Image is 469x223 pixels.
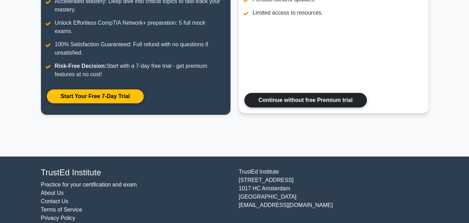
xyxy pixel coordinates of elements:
a: About Us [41,190,64,196]
a: Start Your Free 7-Day Trial [47,89,144,104]
div: TrustEd Institute [STREET_ADDRESS] 1017 HC Amsterdam [GEOGRAPHIC_DATA] [EMAIL_ADDRESS][DOMAIN_NAME] [235,168,433,222]
a: Privacy Policy [41,215,76,221]
a: Terms of Service [41,207,82,213]
a: Contact Us [41,198,68,204]
h4: TrustEd Institute [41,168,231,178]
a: Practice for your certification and exam [41,182,137,188]
a: Continue without free Premium trial [244,93,367,107]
